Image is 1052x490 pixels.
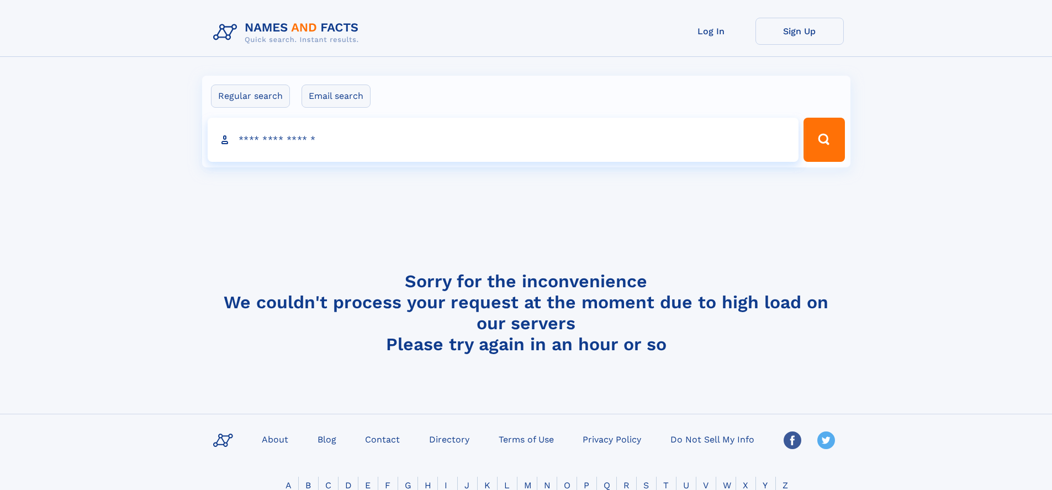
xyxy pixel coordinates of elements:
a: Terms of Use [494,431,558,447]
a: About [257,431,293,447]
a: Contact [361,431,404,447]
a: Privacy Policy [578,431,646,447]
h4: Sorry for the inconvenience We couldn't process your request at the moment due to high load on ou... [209,271,844,355]
a: Sign Up [755,18,844,45]
a: Log In [667,18,755,45]
img: Logo Names and Facts [209,18,368,48]
input: search input [208,118,799,162]
img: Facebook [784,431,801,449]
button: Search Button [803,118,844,162]
a: Directory [425,431,474,447]
label: Email search [302,85,371,108]
label: Regular search [211,85,290,108]
a: Blog [313,431,341,447]
img: Twitter [817,431,835,449]
a: Do Not Sell My Info [666,431,759,447]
